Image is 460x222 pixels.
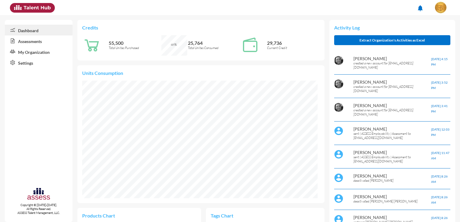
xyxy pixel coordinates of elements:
p: [PERSON_NAME] [353,103,431,108]
span: [DATE] 4:15 PM [431,57,448,66]
span: [DATE] 8:26 AM [431,174,448,183]
p: Credits [82,25,319,30]
span: 46% [171,42,177,47]
img: AOh14GigaHH8sHFAKTalDol_Rto9g2wtRCd5DeEZ-VfX2Q [334,79,343,88]
img: default%20profile%20image.svg [334,126,343,135]
p: [PERSON_NAME] [353,150,431,155]
p: Activity Log [334,25,450,30]
p: [PERSON_NAME] [353,194,431,199]
p: 29,736 [267,40,320,46]
p: sent ( ASSESS Employability ) Assessment to [EMAIL_ADDRESS][DOMAIN_NAME] [353,131,431,140]
p: Total Unites Purchased [109,46,161,50]
p: Current Credit [267,46,320,50]
img: default%20profile%20image.svg [334,173,343,182]
img: default%20profile%20image.svg [334,194,343,203]
img: assesscompany-logo.png [27,187,51,202]
span: [DATE] 3:41 PM [431,104,448,113]
span: [DATE] 11:47 AM [431,151,449,160]
p: [PERSON_NAME] [353,56,431,61]
a: Assessments [5,35,73,46]
p: Units Consumption [82,70,319,76]
img: AOh14GigaHH8sHFAKTalDol_Rto9g2wtRCd5DeEZ-VfX2Q [334,103,343,112]
p: [PERSON_NAME] [353,126,431,131]
p: [PERSON_NAME] [353,215,431,220]
p: [PERSON_NAME] [353,79,431,85]
p: Products Chart [82,213,139,218]
mat-icon: notifications [417,5,424,12]
p: Tags Chart [211,213,265,218]
p: sent ( ASSESS Employability ) Assessment to [EMAIL_ADDRESS][DOMAIN_NAME] [353,155,431,163]
img: default%20profile%20image.svg [334,150,343,159]
span: [DATE] 8:26 AM [431,195,448,204]
a: My Organization [5,46,73,57]
span: [DATE] 12:03 PM [431,128,449,137]
p: deactivated [PERSON_NAME] [PERSON_NAME] [353,199,431,203]
img: AOh14GigaHH8sHFAKTalDol_Rto9g2wtRCd5DeEZ-VfX2Q [334,56,343,65]
p: created a new account for [EMAIL_ADDRESS][DOMAIN_NAME] [353,61,431,69]
p: created a new account for [EMAIL_ADDRESS][DOMAIN_NAME] [353,108,431,116]
p: 25,764 [188,40,241,46]
button: Extract Organization's Activities as Excel [334,35,450,45]
a: Dashboard [5,25,73,35]
a: Settings [5,57,73,68]
p: Copyright © [DATE]-[DATE]. All Rights Reserved. ASSESS Talent Management, LLC. [5,203,73,215]
span: [DATE] 3:52 PM [431,81,448,90]
p: 55,500 [109,40,161,46]
p: [PERSON_NAME] [353,173,431,178]
p: created a new account for [EMAIL_ADDRESS][DOMAIN_NAME] [353,85,431,93]
p: deactivated [PERSON_NAME] [353,178,431,183]
p: Total Unites Consumed [188,46,241,50]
